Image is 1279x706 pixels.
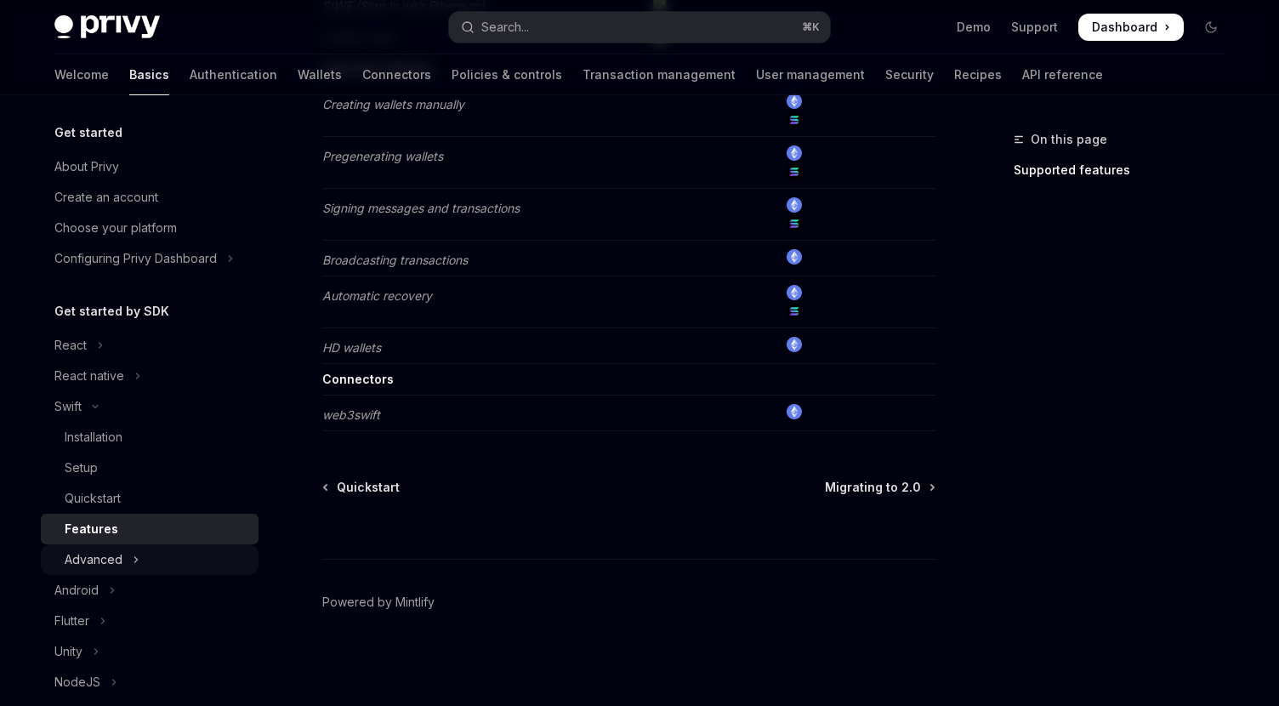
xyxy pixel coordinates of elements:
button: Toggle dark mode [1197,14,1225,41]
em: web3swift [322,407,380,422]
em: Creating wallets manually [322,97,464,111]
div: Quickstart [65,488,121,509]
div: Configuring Privy Dashboard [54,248,217,269]
div: Flutter [54,611,89,631]
div: Setup [65,458,98,478]
a: Supported features [1014,157,1238,184]
div: Search... [481,17,529,37]
div: About Privy [54,157,119,177]
span: On this page [1031,129,1107,150]
span: Quickstart [337,479,400,496]
img: ethereum.png [787,337,802,352]
div: Android [54,580,99,601]
a: Setup [41,453,259,483]
div: Features [65,519,118,539]
button: Toggle Advanced section [41,544,259,575]
img: dark logo [54,15,160,39]
button: Toggle Android section [41,575,259,606]
div: NodeJS [54,672,100,692]
a: Support [1011,19,1058,36]
span: Migrating to 2.0 [825,479,921,496]
a: Create an account [41,182,259,213]
img: ethereum.png [787,145,802,161]
img: ethereum.png [787,197,802,213]
div: Choose your platform [54,218,177,238]
a: Wallets [298,54,342,95]
div: Advanced [65,549,122,570]
button: Toggle React native section [41,361,259,391]
a: Installation [41,422,259,453]
span: Dashboard [1092,19,1157,36]
a: Basics [129,54,169,95]
div: Installation [65,427,122,447]
a: User management [756,54,865,95]
h5: Get started [54,122,122,143]
a: Welcome [54,54,109,95]
a: Security [885,54,934,95]
img: solana.png [787,112,802,128]
span: ⌘ K [802,20,820,34]
h5: Get started by SDK [54,301,169,322]
div: React native [54,366,124,386]
div: Unity [54,641,82,662]
em: Pregenerating wallets [322,149,443,163]
div: Create an account [54,187,158,208]
button: Toggle NodeJS section [41,667,259,697]
em: Signing messages and transactions [322,201,520,215]
img: ethereum.png [787,404,802,419]
a: Demo [957,19,991,36]
img: ethereum.png [787,94,802,109]
button: Toggle Configuring Privy Dashboard section [41,243,259,274]
button: Open search [449,12,830,43]
div: Swift [54,396,82,417]
a: About Privy [41,151,259,182]
a: Connectors [362,54,431,95]
a: Migrating to 2.0 [825,479,934,496]
img: solana.png [787,164,802,179]
img: ethereum.png [787,285,802,300]
button: Toggle React section [41,330,259,361]
a: Authentication [190,54,277,95]
button: Toggle Unity section [41,636,259,667]
em: Broadcasting transactions [322,253,468,267]
a: Choose your platform [41,213,259,243]
em: HD wallets [322,340,381,355]
strong: Connectors [322,372,394,386]
a: Recipes [954,54,1002,95]
img: ethereum.png [787,249,802,265]
a: Policies & controls [452,54,562,95]
a: Powered by Mintlify [322,594,435,611]
a: Dashboard [1078,14,1184,41]
a: API reference [1022,54,1103,95]
button: Toggle Flutter section [41,606,259,636]
a: Features [41,514,259,544]
img: solana.png [787,304,802,319]
em: Automatic recovery [322,288,432,303]
div: React [54,335,87,356]
img: solana.png [787,216,802,231]
button: Toggle Swift section [41,391,259,422]
a: Quickstart [324,479,400,496]
a: Quickstart [41,483,259,514]
a: Transaction management [583,54,736,95]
